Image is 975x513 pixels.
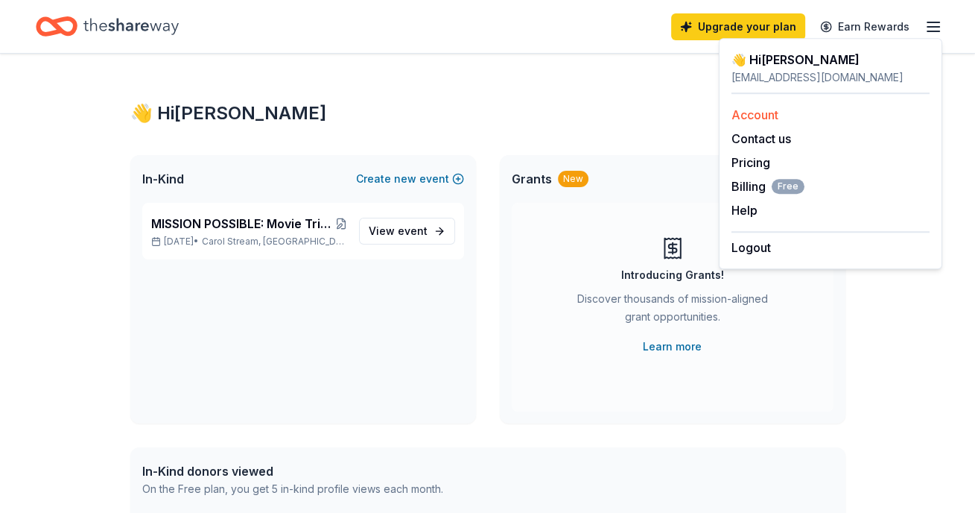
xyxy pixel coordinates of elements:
span: Billing [731,177,804,195]
a: Earn Rewards [811,13,918,40]
button: BillingFree [731,177,804,195]
a: View event [359,218,455,245]
button: Help [731,201,758,219]
span: MISSION POSSIBLE: Movie Trivia Fund Raiser to Support Veterans, People with Disabilities, and Senior [151,215,335,233]
a: Account [731,107,778,122]
span: In-Kind [142,170,184,188]
div: Introducing Grants! [621,266,724,284]
span: new [394,170,416,188]
div: On the Free plan, you get 5 in-kind profile views each month. [142,480,443,498]
span: View [369,222,428,240]
button: Logout [731,239,771,256]
span: Carol Stream, [GEOGRAPHIC_DATA] [202,236,347,248]
div: 👋 Hi [PERSON_NAME] [731,51,930,69]
span: Grants [512,170,552,188]
button: Contact us [731,130,791,148]
span: Free [772,179,804,194]
a: Learn more [643,338,702,356]
a: Pricing [731,155,770,170]
a: Upgrade your plan [671,13,805,40]
a: Home [36,9,179,44]
div: In-Kind donors viewed [142,462,443,480]
button: Createnewevent [356,170,464,188]
p: [DATE] • [151,236,347,248]
div: New [558,171,588,187]
span: event [398,224,428,237]
div: [EMAIL_ADDRESS][DOMAIN_NAME] [731,69,930,86]
div: 👋 Hi [PERSON_NAME] [130,101,845,125]
div: Discover thousands of mission-aligned grant opportunities. [571,290,774,332]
